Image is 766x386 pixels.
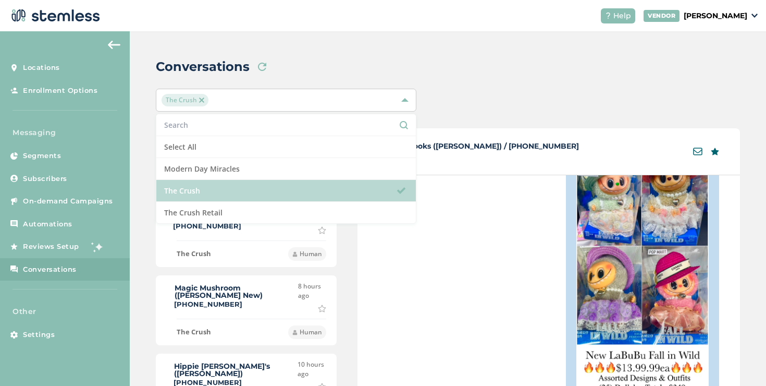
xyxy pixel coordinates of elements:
[156,202,416,223] li: The Crush Retail
[108,41,120,49] img: icon-arrow-back-accent-c549486e.svg
[714,336,766,386] iframe: Chat Widget
[164,119,408,130] input: Search
[162,94,208,106] span: The Crush
[173,222,241,230] label: [PHONE_NUMBER]
[177,249,211,259] label: The Crush
[644,10,679,22] div: VENDOR
[378,141,579,162] div: Deluxe Books ([PERSON_NAME]) / [PHONE_NUMBER]
[23,86,97,96] span: Enrollment Options
[174,300,242,308] label: [PHONE_NUMBER]
[156,57,250,76] h2: Conversations
[258,63,266,71] img: icon-refresh-2c275ef6.svg
[23,174,67,184] span: Subscribers
[87,236,108,257] img: glitter-stars-b7820f95.gif
[23,63,60,73] span: Locations
[199,98,204,103] img: icon-close-accent-8a337256.svg
[298,282,326,300] label: 8 hours ago
[156,180,416,202] li: The Crush
[23,242,79,252] span: Reviews Setup
[300,249,322,259] span: Human
[156,136,416,158] li: Select All
[751,14,758,18] img: icon_down-arrow-small-66adaf34.svg
[23,330,55,340] span: Settings
[174,363,298,377] label: Hippie [PERSON_NAME]'s ([PERSON_NAME])
[23,264,77,275] span: Conversations
[613,10,631,21] span: Help
[298,360,326,379] label: 10 hours ago
[23,151,61,161] span: Segments
[300,328,322,337] span: Human
[378,152,579,162] span: The Crush
[23,219,72,230] span: Automations
[605,13,611,19] img: icon-help-white-03924b79.svg
[175,284,298,299] label: Magic Mushroom ([PERSON_NAME] New)
[23,196,113,207] span: On-demand Campaigns
[684,10,747,21] p: [PERSON_NAME]
[8,5,100,26] img: logo-dark-0685b13c.svg
[177,327,211,337] label: The Crush
[156,158,416,180] li: Modern Day Miracles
